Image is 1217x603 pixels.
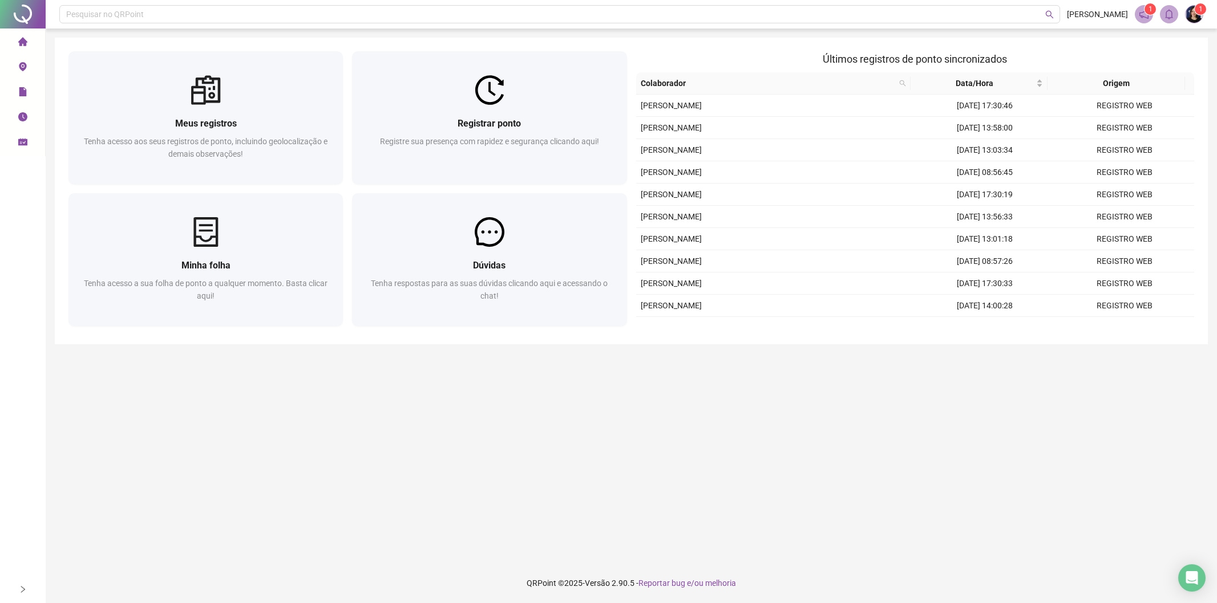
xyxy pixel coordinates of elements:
[68,193,343,326] a: Minha folhaTenha acesso a sua folha de ponto a qualquer momento. Basta clicar aqui!
[1054,250,1194,272] td: REGISTRO WEB
[19,585,27,593] span: right
[915,95,1055,117] td: [DATE] 17:30:46
[585,578,610,588] span: Versão
[1054,272,1194,295] td: REGISTRO WEB
[1186,6,1203,23] img: 65001
[181,260,231,271] span: Minha folha
[380,137,599,146] span: Registre sua presença com rapidez e segurança clicando aqui!
[1164,9,1174,19] span: bell
[84,137,328,158] span: Tenha acesso aos seus registros de ponto, incluindo geolocalização e demais observações!
[915,77,1034,89] span: Data/Hora
[1054,117,1194,139] td: REGISTRO WEB
[1199,5,1203,13] span: 1
[352,51,626,184] a: Registrar pontoRegistre sua presença com rapidez e segurança clicando aqui!
[1048,72,1185,95] th: Origem
[641,145,702,154] span: [PERSON_NAME]
[915,161,1055,184] td: [DATE] 08:56:45
[46,563,1217,603] footer: QRPoint © 2025 - 2.90.5 -
[641,101,702,110] span: [PERSON_NAME]
[915,228,1055,250] td: [DATE] 13:01:18
[1054,184,1194,206] td: REGISTRO WEB
[897,75,908,92] span: search
[641,123,702,132] span: [PERSON_NAME]
[1054,95,1194,117] td: REGISTRO WEB
[1178,564,1206,592] div: Open Intercom Messenger
[1045,10,1054,19] span: search
[915,272,1055,295] td: [DATE] 17:30:33
[915,250,1055,272] td: [DATE] 08:57:26
[641,168,702,177] span: [PERSON_NAME]
[911,72,1048,95] th: Data/Hora
[352,193,626,326] a: DúvidasTenha respostas para as suas dúvidas clicando aqui e acessando o chat!
[18,107,27,130] span: clock-circle
[915,206,1055,228] td: [DATE] 13:56:33
[915,295,1055,317] td: [DATE] 14:00:28
[915,184,1055,206] td: [DATE] 17:30:19
[371,279,608,300] span: Tenha respostas para as suas dúvidas clicando aqui e acessando o chat!
[641,256,702,266] span: [PERSON_NAME]
[1139,9,1149,19] span: notification
[823,53,1007,65] span: Últimos registros de ponto sincronizados
[641,301,702,310] span: [PERSON_NAME]
[1149,5,1153,13] span: 1
[18,57,27,80] span: environment
[1054,228,1194,250] td: REGISTRO WEB
[1054,295,1194,317] td: REGISTRO WEB
[638,578,736,588] span: Reportar bug e/ou melhoria
[1054,161,1194,184] td: REGISTRO WEB
[18,132,27,155] span: schedule
[68,51,343,184] a: Meus registrosTenha acesso aos seus registros de ponto, incluindo geolocalização e demais observa...
[84,279,328,300] span: Tenha acesso a sua folha de ponto a qualquer momento. Basta clicar aqui!
[641,212,702,221] span: [PERSON_NAME]
[1054,139,1194,161] td: REGISTRO WEB
[473,260,506,271] span: Dúvidas
[641,279,702,288] span: [PERSON_NAME]
[1067,8,1128,21] span: [PERSON_NAME]
[1195,3,1206,15] sup: Atualize o seu contato no menu Meus Dados
[915,139,1055,161] td: [DATE] 13:03:34
[1145,3,1156,15] sup: 1
[175,118,237,129] span: Meus registros
[18,32,27,55] span: home
[915,317,1055,339] td: [DATE] 13:00:15
[641,77,895,89] span: Colaborador
[18,82,27,105] span: file
[641,190,702,199] span: [PERSON_NAME]
[458,118,521,129] span: Registrar ponto
[1054,317,1194,339] td: REGISTRO WEB
[641,234,702,243] span: [PERSON_NAME]
[1054,206,1194,228] td: REGISTRO WEB
[915,117,1055,139] td: [DATE] 13:58:00
[899,80,906,87] span: search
